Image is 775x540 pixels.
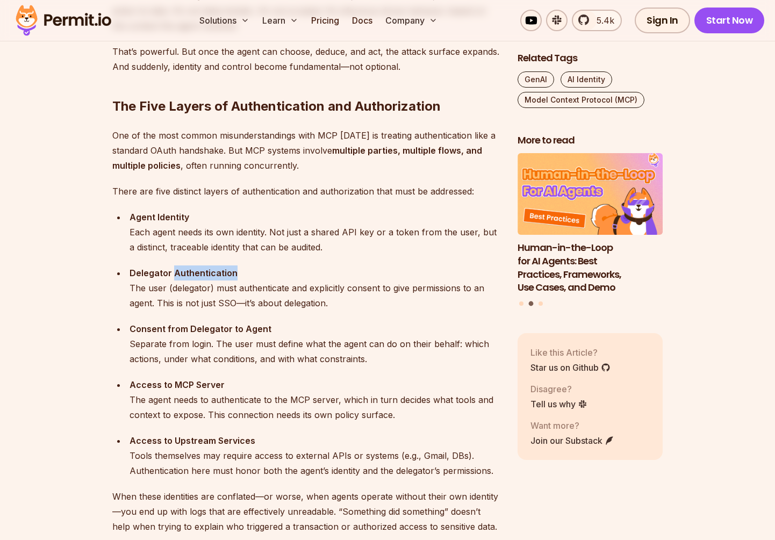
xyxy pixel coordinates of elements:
button: Solutions [195,10,254,31]
a: 5.4k [572,10,622,31]
h2: More to read [518,134,663,147]
strong: Access to MCP Server [130,379,225,390]
span: 5.4k [590,14,614,27]
button: Company [381,10,442,31]
p: Like this Article? [530,346,611,359]
p: Want more? [530,419,614,432]
button: Learn [258,10,303,31]
p: Disagree? [530,383,587,395]
a: Tell us why [530,398,587,411]
button: Go to slide 2 [529,301,534,306]
h2: The Five Layers of Authentication and Authorization [112,55,500,115]
div: The agent needs to authenticate to the MCP server, which in turn decides what tools and context t... [130,377,500,422]
button: Go to slide 1 [519,301,523,306]
a: Start Now [694,8,765,33]
a: Star us on Github [530,361,611,374]
a: Pricing [307,10,343,31]
strong: Agent Identity [130,212,189,222]
a: Docs [348,10,377,31]
div: Each agent needs its own identity. Not just a shared API key or a token from the user, but a dist... [130,210,500,255]
a: Human-in-the-Loop for AI Agents: Best Practices, Frameworks, Use Cases, and DemoHuman-in-the-Loop... [518,154,663,295]
strong: Delegator Authentication [130,268,238,278]
div: Posts [518,154,663,308]
strong: multiple parties, multiple flows, and multiple policies [112,145,482,171]
li: 2 of 3 [518,154,663,295]
a: AI Identity [561,71,612,88]
p: One of the most common misunderstandings with MCP [DATE] is treating authentication like a standa... [112,128,500,173]
a: Sign In [635,8,690,33]
div: Separate from login. The user must define what the agent can do on their behalf: which actions, u... [130,321,500,366]
div: The user (delegator) must authenticate and explicitly consent to give permissions to an agent. Th... [130,265,500,311]
img: Permit logo [11,2,116,39]
h2: Related Tags [518,52,663,65]
p: There are five distinct layers of authentication and authorization that must be addressed: [112,184,500,199]
p: When these identities are conflated—or worse, when agents operate without their own identity—you ... [112,489,500,534]
div: Tools themselves may require access to external APIs or systems (e.g., Gmail, DBs). Authenticatio... [130,433,500,478]
a: Model Context Protocol (MCP) [518,92,644,108]
h3: Human-in-the-Loop for AI Agents: Best Practices, Frameworks, Use Cases, and Demo [518,241,663,294]
img: Human-in-the-Loop for AI Agents: Best Practices, Frameworks, Use Cases, and Demo [518,154,663,235]
button: Go to slide 3 [539,301,543,306]
strong: Consent from Delegator to Agent [130,323,271,334]
p: That’s powerful. But once the agent can choose, deduce, and act, the attack surface expands. And ... [112,44,500,74]
a: Join our Substack [530,434,614,447]
a: GenAI [518,71,554,88]
strong: Access to Upstream Services [130,435,255,446]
